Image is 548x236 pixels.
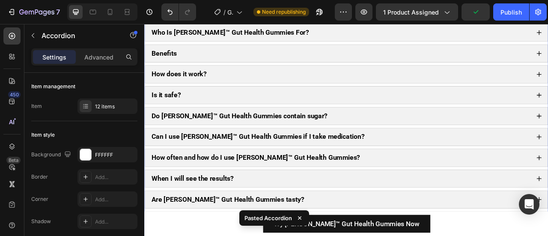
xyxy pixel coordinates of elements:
[8,91,21,98] div: 450
[56,7,60,17] p: 7
[144,24,548,236] iframe: Design area
[31,173,48,181] div: Border
[383,8,439,17] span: 1 product assigned
[95,103,135,111] div: 12 items
[31,102,42,110] div: Item
[223,8,226,17] span: /
[9,218,203,228] span: Are [PERSON_NAME]™ Gut Health Gummies tasty?
[262,8,306,16] span: Need republishing
[42,30,114,41] p: Accordion
[500,8,522,17] div: Publish
[376,3,458,21] button: 1 product assigned
[84,53,113,62] p: Advanced
[519,194,539,215] div: Open Intercom Messenger
[31,131,55,139] div: Item style
[244,214,292,222] p: Pasted Accordion
[31,195,48,203] div: Corner
[227,8,233,17] span: GHG | Women 50+ | happymammoth
[161,3,196,21] div: Undo/Redo
[31,83,75,90] div: Item management
[95,196,135,203] div: Add...
[95,218,135,226] div: Add...
[42,53,66,62] p: Settings
[31,218,51,225] div: Shadow
[95,173,135,181] div: Add...
[493,3,529,21] button: Publish
[95,151,135,159] div: FFFFFF
[6,157,21,164] div: Beta
[31,149,73,161] div: Background
[3,3,64,21] button: 7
